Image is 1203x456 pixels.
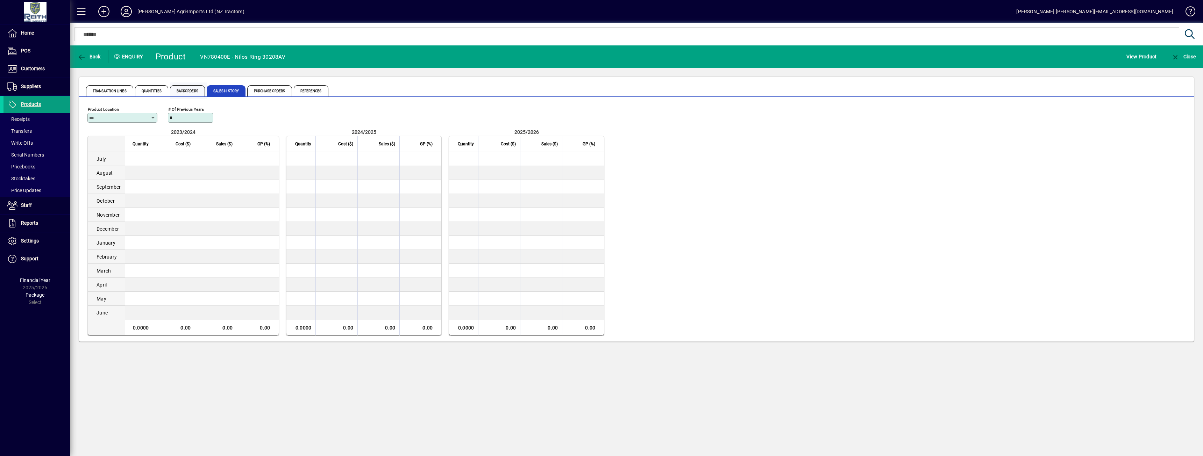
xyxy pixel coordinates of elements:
[88,107,119,112] mat-label: Product Location
[7,116,30,122] span: Receipts
[352,129,376,135] span: 2024/2025
[7,152,44,158] span: Serial Numbers
[88,166,125,180] td: August
[76,50,102,63] button: Back
[583,140,595,148] span: GP (%)
[171,129,195,135] span: 2023/2024
[1164,50,1203,63] app-page-header-button: Close enquiry
[108,51,150,62] div: Enquiry
[3,78,70,95] a: Suppliers
[21,84,41,89] span: Suppliers
[420,140,433,148] span: GP (%)
[216,140,233,148] span: Sales ($)
[7,164,35,169] span: Pricebooks
[295,140,311,148] span: Quantity
[7,128,32,134] span: Transfers
[294,85,328,96] span: References
[20,277,50,283] span: Financial Year
[237,320,279,335] td: 0.00
[137,6,244,17] div: [PERSON_NAME] Agri-Imports Ltd (NZ Tractors)
[478,320,520,335] td: 0.00
[86,85,133,96] span: Transaction Lines
[458,140,474,148] span: Quantity
[1016,6,1173,17] div: [PERSON_NAME] [PERSON_NAME][EMAIL_ADDRESS][DOMAIN_NAME]
[7,176,35,181] span: Stocktakes
[3,113,70,125] a: Receipts
[3,161,70,173] a: Pricebooks
[247,85,292,96] span: Purchase Orders
[379,140,395,148] span: Sales ($)
[125,320,153,335] td: 0.0000
[26,292,44,298] span: Package
[3,197,70,214] a: Staff
[338,140,353,148] span: Cost ($)
[3,137,70,149] a: Write Offs
[1169,50,1197,63] button: Close
[3,42,70,60] a: POS
[88,180,125,194] td: September
[88,264,125,278] td: March
[207,85,245,96] span: Sales History
[3,125,70,137] a: Transfers
[501,140,516,148] span: Cost ($)
[21,256,38,261] span: Support
[3,24,70,42] a: Home
[514,129,539,135] span: 2025/2026
[21,202,32,208] span: Staff
[133,140,149,148] span: Quantity
[115,5,137,18] button: Profile
[88,306,125,320] td: June
[88,236,125,250] td: January
[88,278,125,292] td: April
[3,232,70,250] a: Settings
[562,320,604,335] td: 0.00
[357,320,399,335] td: 0.00
[315,320,357,335] td: 0.00
[168,107,204,112] mat-label: # of previous years
[3,60,70,78] a: Customers
[21,48,30,53] span: POS
[170,85,205,96] span: Backorders
[399,320,441,335] td: 0.00
[541,140,558,148] span: Sales ($)
[88,250,125,264] td: February
[88,222,125,236] td: December
[3,149,70,161] a: Serial Numbers
[3,173,70,184] a: Stocktakes
[70,50,108,63] app-page-header-button: Back
[135,85,168,96] span: Quantities
[195,320,237,335] td: 0.00
[176,140,191,148] span: Cost ($)
[88,208,125,222] td: November
[156,51,186,62] div: Product
[7,140,33,146] span: Write Offs
[7,188,41,193] span: Price Updates
[153,320,195,335] td: 0.00
[21,101,41,107] span: Products
[77,54,101,59] span: Back
[1180,1,1194,24] a: Knowledge Base
[449,320,478,335] td: 0.0000
[520,320,562,335] td: 0.00
[21,238,39,244] span: Settings
[257,140,270,148] span: GP (%)
[88,292,125,306] td: May
[88,194,125,208] td: October
[21,220,38,226] span: Reports
[1126,51,1156,62] span: View Product
[88,152,125,166] td: July
[3,184,70,196] a: Price Updates
[21,66,45,71] span: Customers
[1125,50,1158,63] button: View Product
[200,51,285,63] div: VN780400E - Nilos Ring 30208AV
[21,30,34,36] span: Home
[3,250,70,268] a: Support
[3,215,70,232] a: Reports
[93,5,115,18] button: Add
[1171,54,1196,59] span: Close
[286,320,315,335] td: 0.0000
